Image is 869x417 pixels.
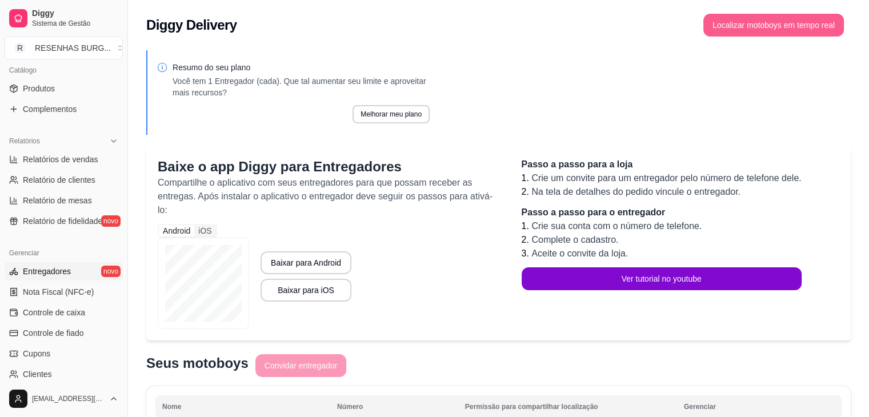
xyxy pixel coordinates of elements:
[32,9,118,19] span: Diggy
[9,137,40,146] span: Relatórios
[531,187,740,197] span: Na tela de detalhes do pedido vincule o entregador.
[5,365,123,383] a: Clientes
[14,42,26,54] span: R
[522,233,802,247] li: 2.
[23,174,95,186] span: Relatório de clientes
[522,219,802,233] li: 1.
[23,368,52,380] span: Clientes
[159,225,194,236] div: Android
[158,158,499,176] p: Baixe o app Diggy para Entregadores
[158,176,499,217] p: Compartilhe o aplicativo com seus entregadores para que possam receber as entregas. Após instalar...
[146,16,237,34] h2: Diggy Delivery
[5,171,123,189] a: Relatório de clientes
[23,327,84,339] span: Controle de fiado
[531,235,618,244] span: Complete o cadastro.
[522,267,802,290] button: Ver tutorial no youtube
[5,5,123,32] a: DiggySistema de Gestão
[35,42,111,54] div: RESENHAS BURG ...
[353,105,430,123] button: Melhorar meu plano
[5,385,123,412] button: [EMAIL_ADDRESS][DOMAIN_NAME]
[23,83,55,94] span: Produtos
[5,61,123,79] div: Catálogo
[531,173,801,183] span: Crie um convite para um entregador pelo número de telefone dele.
[531,221,702,231] span: Crie sua conta com o número de telefone.
[32,394,105,403] span: [EMAIL_ADDRESS][DOMAIN_NAME]
[23,348,50,359] span: Cupons
[261,279,351,302] button: Baixar para iOS
[5,79,123,98] a: Produtos
[5,150,123,169] a: Relatórios de vendas
[5,324,123,342] a: Controle de fiado
[146,354,249,372] p: Seus motoboys
[23,266,71,277] span: Entregadores
[5,244,123,262] div: Gerenciar
[32,19,118,28] span: Sistema de Gestão
[5,37,123,59] button: Select a team
[522,158,802,171] p: Passo a passo para a loja
[522,247,802,260] li: 3.
[173,62,430,73] p: Resumo do seu plano
[23,215,102,227] span: Relatório de fidelidade
[23,195,92,206] span: Relatório de mesas
[522,206,802,219] p: Passo a passo para o entregador
[522,171,802,185] li: 1.
[23,286,94,298] span: Nota Fiscal (NFC-e)
[261,251,351,274] button: Baixar para Android
[23,154,98,165] span: Relatórios de vendas
[23,307,85,318] span: Controle de caixa
[522,185,802,199] li: 2.
[5,100,123,118] a: Complementos
[23,103,77,115] span: Complementos
[5,212,123,230] a: Relatório de fidelidadenovo
[5,191,123,210] a: Relatório de mesas
[5,344,123,363] a: Cupons
[173,75,430,98] p: Você tem 1 Entregador (cada). Que tal aumentar seu limite e aproveitar mais recursos?
[531,248,628,258] span: Aceite o convite da loja.
[194,225,215,236] div: iOS
[5,262,123,280] a: Entregadoresnovo
[5,283,123,301] a: Nota Fiscal (NFC-e)
[5,303,123,322] a: Controle de caixa
[703,14,844,37] button: Localizar motoboys em tempo real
